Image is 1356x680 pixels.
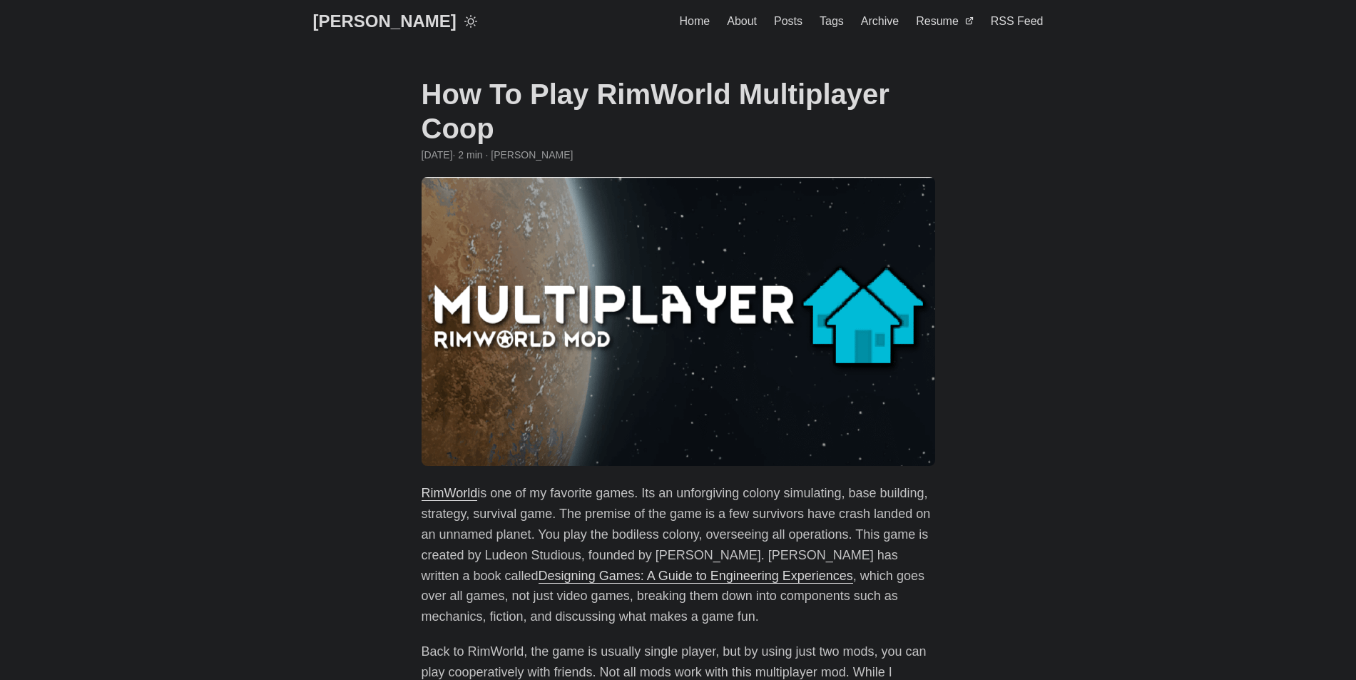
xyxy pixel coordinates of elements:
[991,15,1044,27] span: RSS Feed
[774,15,802,27] span: Posts
[422,147,453,163] span: 2022-03-31 22:46:07 -0400 -0400
[861,15,899,27] span: Archive
[727,15,757,27] span: About
[422,147,935,163] div: · 2 min · [PERSON_NAME]
[422,483,935,627] p: is one of my favorite games. Its an unforgiving colony simulating, base building, strategy, survi...
[916,15,959,27] span: Resume
[680,15,710,27] span: Home
[820,15,844,27] span: Tags
[422,486,478,500] a: RimWorld
[539,569,853,583] a: Designing Games: A Guide to Engineering Experiences
[422,77,935,146] h1: How To Play RimWorld Multiplayer Coop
